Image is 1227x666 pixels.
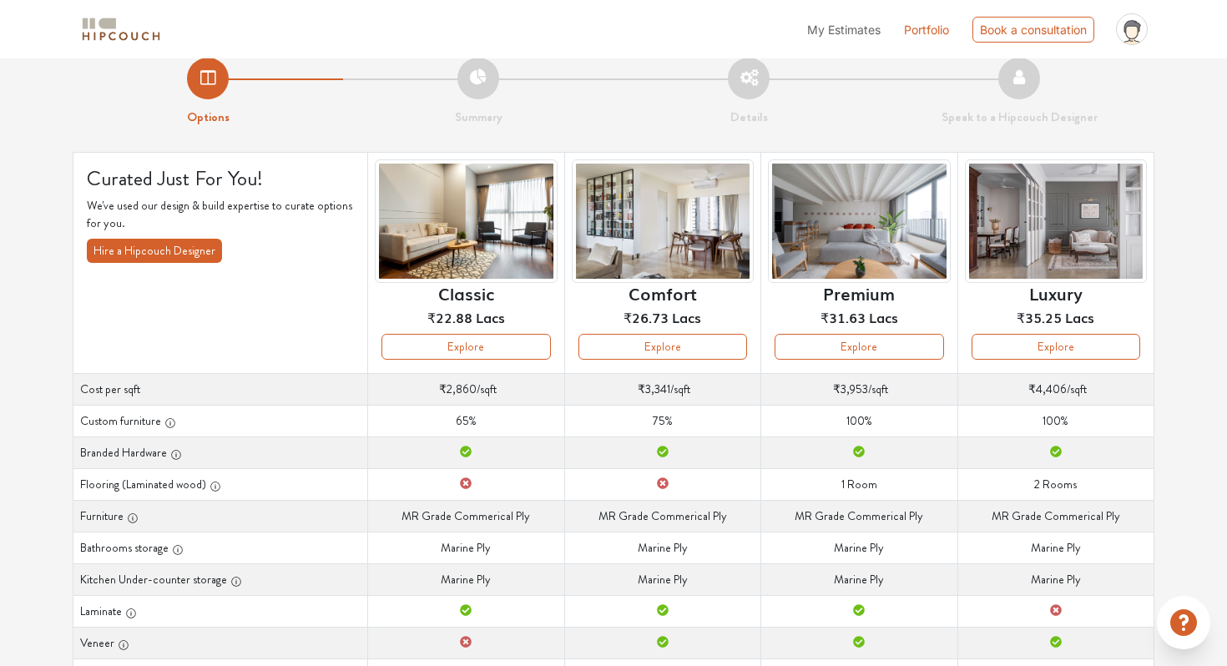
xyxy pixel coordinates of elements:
span: ₹31.63 [821,307,866,327]
button: Hire a Hipcouch Designer [87,239,222,263]
h6: Premium [823,283,895,303]
th: Furniture [73,500,368,532]
span: Lacs [1065,307,1094,327]
span: ₹26.73 [624,307,669,327]
img: logo-horizontal.svg [79,15,163,44]
td: /sqft [957,373,1154,405]
span: ₹3,953 [833,381,868,397]
th: Branded Hardware [73,436,368,468]
th: Flooring (Laminated wood) [73,468,368,500]
p: We've used our design & build expertise to curate options for you. [87,197,354,232]
button: Explore [972,334,1140,360]
td: /sqft [564,373,760,405]
td: 1 Room [761,468,957,500]
td: Marine Ply [957,532,1154,563]
span: ₹22.88 [427,307,472,327]
td: Marine Ply [368,532,564,563]
td: 65% [368,405,564,436]
span: ₹4,406 [1028,381,1067,397]
a: Portfolio [904,21,949,38]
td: /sqft [368,373,564,405]
span: ₹3,341 [638,381,670,397]
td: Marine Ply [564,532,760,563]
th: Laminate [73,595,368,627]
button: Explore [775,334,943,360]
td: Marine Ply [564,563,760,595]
td: MR Grade Commerical Ply [957,500,1154,532]
th: Veneer [73,627,368,658]
img: header-preview [572,159,754,284]
td: 75% [564,405,760,436]
th: Custom furniture [73,405,368,436]
td: Marine Ply [957,563,1154,595]
h6: Comfort [629,283,697,303]
th: Bathrooms storage [73,532,368,563]
h6: Classic [438,283,494,303]
img: header-preview [375,159,557,284]
td: MR Grade Commerical Ply [564,500,760,532]
span: ₹35.25 [1017,307,1062,327]
strong: Speak to a Hipcouch Designer [942,108,1098,126]
td: /sqft [761,373,957,405]
button: Explore [578,334,747,360]
strong: Summary [455,108,502,126]
h6: Luxury [1029,283,1083,303]
div: Book a consultation [972,17,1094,43]
th: Cost per sqft [73,373,368,405]
span: logo-horizontal.svg [79,11,163,48]
h4: Curated Just For You! [87,166,354,191]
button: Explore [381,334,550,360]
span: My Estimates [807,23,881,37]
td: 100% [957,405,1154,436]
span: Lacs [476,307,505,327]
td: Marine Ply [761,563,957,595]
th: Kitchen Under-counter storage [73,563,368,595]
span: ₹2,860 [439,381,477,397]
td: Marine Ply [761,532,957,563]
span: Lacs [672,307,701,327]
td: 100% [761,405,957,436]
td: 2 Rooms [957,468,1154,500]
img: header-preview [965,159,1147,284]
td: Marine Ply [368,563,564,595]
td: MR Grade Commerical Ply [761,500,957,532]
td: MR Grade Commerical Ply [368,500,564,532]
img: header-preview [768,159,950,284]
span: Lacs [869,307,898,327]
strong: Details [730,108,768,126]
strong: Options [187,108,230,126]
